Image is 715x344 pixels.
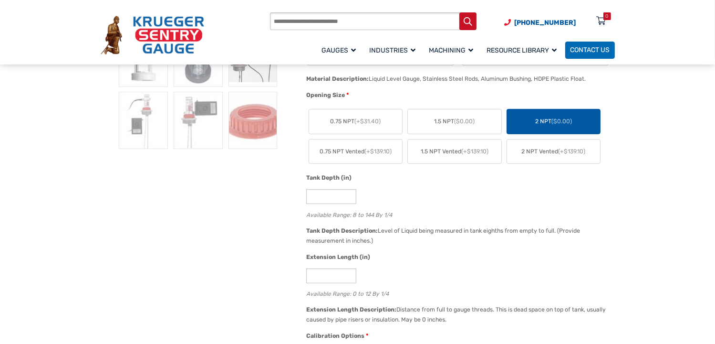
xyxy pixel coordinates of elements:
div: Available Range: 8 to 144 By 1/4 [306,209,610,218]
span: [PHONE_NUMBER] [515,19,576,27]
img: At A Glance - Image 7 [119,92,167,149]
span: Opening Size [306,92,345,98]
span: 1.5 NPT Vented [421,147,488,156]
a: Contact Us [565,42,615,59]
div: Available Range: 0 to 12 By 1/4 [306,288,610,297]
a: Resource Library [482,40,565,60]
span: (+$139.10) [364,148,392,155]
img: At A Glance - Image 8 [174,92,222,149]
div: Level of Liquid being measured in tank eighths from empty to full. (Provide measurement in inches.) [306,227,580,244]
div: Liquid Level Gauge, Stainless Steel Rods, Aluminum Bushing, HDPE Plastic Float. [369,75,586,82]
span: Tank Depth (in) [306,174,352,181]
abbr: required [346,91,349,99]
a: Gauges [317,40,364,60]
span: Gauges [321,46,356,54]
abbr: required [366,332,368,340]
span: Resource Library [487,46,557,54]
span: 1.5 NPT [434,117,475,126]
img: Krueger Sentry Gauge [101,16,204,54]
span: Extension Length (in) [306,254,370,260]
div: Distance from full to gauge threads. This is dead space on top of tank, usually caused by pipe ri... [306,306,606,323]
span: 0.75 NPT Vented [320,147,392,156]
span: ($0.00) [454,118,475,125]
span: (+$139.10) [461,148,488,155]
span: (+$139.10) [558,148,585,155]
img: At A Glance - Image 9 [228,92,277,149]
span: 0.75 NPT [330,117,381,126]
span: Calibration Options [306,333,364,339]
span: Tank Depth Description: [306,227,378,234]
div: 0 [606,12,609,20]
a: Industries [364,40,424,60]
span: 2 NPT [535,117,572,126]
span: Extension Length Description: [306,306,396,313]
span: Machining [429,46,473,54]
span: (+$31.40) [354,118,381,125]
span: Contact Us [570,46,610,54]
span: Industries [369,46,415,54]
a: Phone Number (920) 434-8860 [505,18,576,28]
a: Machining [424,40,482,60]
span: ($0.00) [551,118,572,125]
span: 2 NPT Vented [521,147,585,156]
span: Material Description: [306,75,369,82]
